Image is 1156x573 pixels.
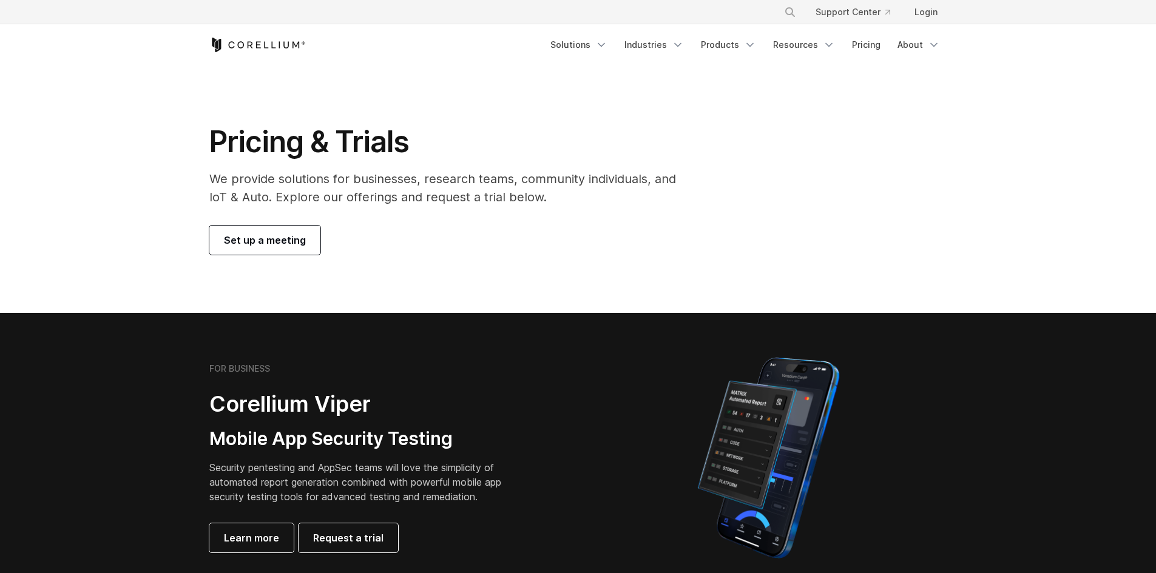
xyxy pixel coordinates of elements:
div: Navigation Menu [543,34,947,56]
span: Set up a meeting [224,233,306,247]
a: About [890,34,947,56]
h3: Mobile App Security Testing [209,427,520,451]
p: We provide solutions for businesses, research teams, community individuals, and IoT & Auto. Explo... [209,170,693,206]
div: Navigation Menu [769,1,947,23]
a: Resources [766,34,842,56]
a: Products [694,34,763,56]
h2: Corellium Viper [209,390,520,418]
img: Corellium MATRIX automated report on iPhone showing app vulnerability test results across securit... [677,352,860,564]
span: Request a trial [313,531,384,545]
a: Industries [617,34,691,56]
button: Search [779,1,801,23]
a: Pricing [845,34,888,56]
a: Set up a meeting [209,226,320,255]
p: Security pentesting and AppSec teams will love the simplicity of automated report generation comb... [209,460,520,504]
a: Solutions [543,34,615,56]
a: Request a trial [299,523,398,552]
a: Learn more [209,523,294,552]
span: Learn more [224,531,279,545]
a: Corellium Home [209,38,306,52]
a: Support Center [806,1,900,23]
h1: Pricing & Trials [209,124,693,160]
h6: FOR BUSINESS [209,363,270,374]
a: Login [905,1,947,23]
